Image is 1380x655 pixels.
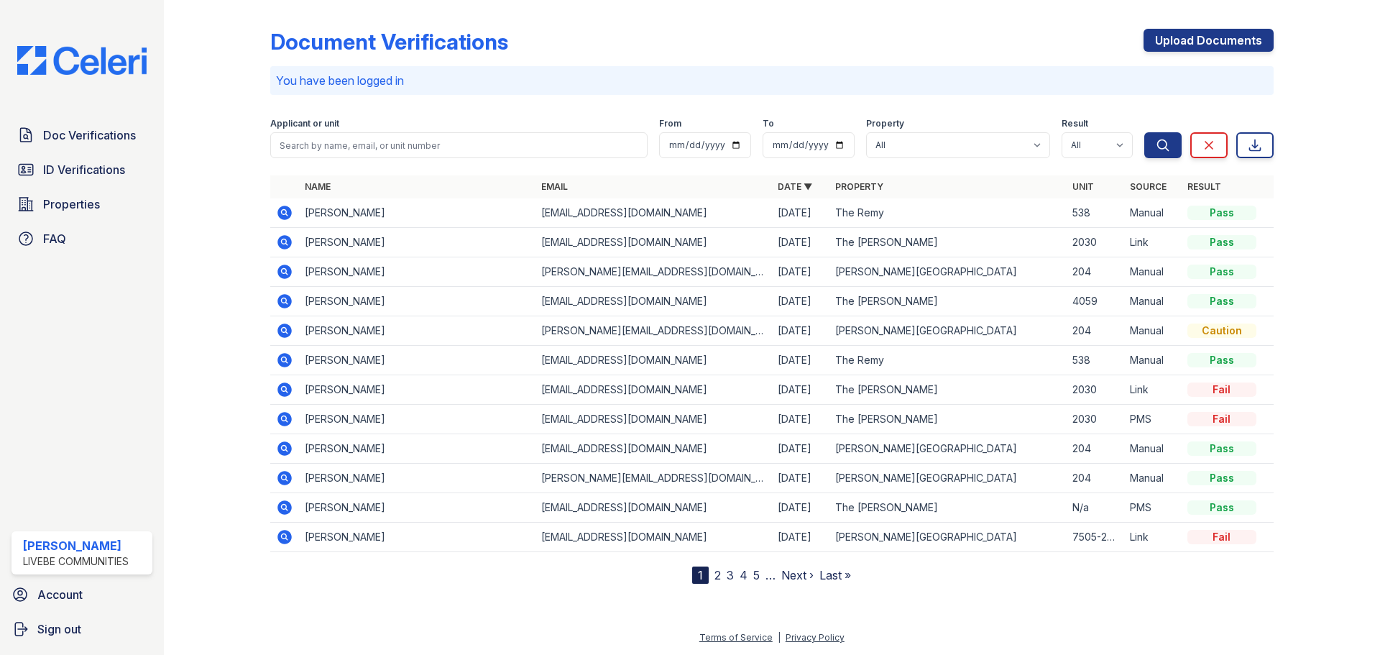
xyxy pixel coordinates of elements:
[535,405,772,434] td: [EMAIL_ADDRESS][DOMAIN_NAME]
[6,580,158,609] a: Account
[43,127,136,144] span: Doc Verifications
[829,287,1066,316] td: The [PERSON_NAME]
[305,181,331,192] a: Name
[772,257,829,287] td: [DATE]
[535,287,772,316] td: [EMAIL_ADDRESS][DOMAIN_NAME]
[1067,316,1124,346] td: 204
[6,46,158,75] img: CE_Logo_Blue-a8612792a0a2168367f1c8372b55b34899dd931a85d93a1a3d3e32e68fde9ad4.png
[270,132,648,158] input: Search by name, email, or unit number
[772,464,829,493] td: [DATE]
[829,464,1066,493] td: [PERSON_NAME][GEOGRAPHIC_DATA]
[1124,493,1182,523] td: PMS
[1124,198,1182,228] td: Manual
[535,375,772,405] td: [EMAIL_ADDRESS][DOMAIN_NAME]
[772,316,829,346] td: [DATE]
[829,198,1066,228] td: The Remy
[1067,346,1124,375] td: 538
[1124,434,1182,464] td: Manual
[772,434,829,464] td: [DATE]
[535,464,772,493] td: [PERSON_NAME][EMAIL_ADDRESS][DOMAIN_NAME]
[866,118,904,129] label: Property
[763,118,774,129] label: To
[1067,198,1124,228] td: 538
[1187,324,1256,338] div: Caution
[1124,316,1182,346] td: Manual
[535,523,772,552] td: [EMAIL_ADDRESS][DOMAIN_NAME]
[1067,523,1124,552] td: 7505-203
[829,257,1066,287] td: [PERSON_NAME][GEOGRAPHIC_DATA]
[299,523,535,552] td: [PERSON_NAME]
[1067,228,1124,257] td: 2030
[43,161,125,178] span: ID Verifications
[692,567,709,584] div: 1
[829,346,1066,375] td: The Remy
[299,287,535,316] td: [PERSON_NAME]
[6,615,158,643] a: Sign out
[43,230,66,247] span: FAQ
[1124,257,1182,287] td: Manual
[1067,464,1124,493] td: 204
[299,405,535,434] td: [PERSON_NAME]
[299,346,535,375] td: [PERSON_NAME]
[829,434,1066,464] td: [PERSON_NAME][GEOGRAPHIC_DATA]
[1187,265,1256,279] div: Pass
[1124,228,1182,257] td: Link
[772,523,829,552] td: [DATE]
[299,257,535,287] td: [PERSON_NAME]
[299,228,535,257] td: [PERSON_NAME]
[1067,375,1124,405] td: 2030
[772,375,829,405] td: [DATE]
[1187,181,1221,192] a: Result
[772,405,829,434] td: [DATE]
[1187,471,1256,485] div: Pass
[1187,294,1256,308] div: Pass
[1124,287,1182,316] td: Manual
[829,228,1066,257] td: The [PERSON_NAME]
[23,537,129,554] div: [PERSON_NAME]
[772,493,829,523] td: [DATE]
[1144,29,1274,52] a: Upload Documents
[1124,375,1182,405] td: Link
[1187,500,1256,515] div: Pass
[740,568,747,582] a: 4
[299,198,535,228] td: [PERSON_NAME]
[778,181,812,192] a: Date ▼
[43,196,100,213] span: Properties
[1067,493,1124,523] td: N/a
[829,316,1066,346] td: [PERSON_NAME][GEOGRAPHIC_DATA]
[772,287,829,316] td: [DATE]
[781,568,814,582] a: Next ›
[1187,530,1256,544] div: Fail
[535,257,772,287] td: [PERSON_NAME][EMAIL_ADDRESS][DOMAIN_NAME]
[829,523,1066,552] td: [PERSON_NAME][GEOGRAPHIC_DATA]
[699,632,773,643] a: Terms of Service
[829,405,1066,434] td: The [PERSON_NAME]
[1187,206,1256,220] div: Pass
[299,434,535,464] td: [PERSON_NAME]
[299,316,535,346] td: [PERSON_NAME]
[535,316,772,346] td: [PERSON_NAME][EMAIL_ADDRESS][DOMAIN_NAME]
[535,493,772,523] td: [EMAIL_ADDRESS][DOMAIN_NAME]
[765,567,776,584] span: …
[753,568,760,582] a: 5
[714,568,721,582] a: 2
[11,121,152,150] a: Doc Verifications
[37,586,83,603] span: Account
[535,346,772,375] td: [EMAIL_ADDRESS][DOMAIN_NAME]
[1067,405,1124,434] td: 2030
[772,346,829,375] td: [DATE]
[1067,257,1124,287] td: 204
[727,568,734,582] a: 3
[659,118,681,129] label: From
[1124,464,1182,493] td: Manual
[1067,287,1124,316] td: 4059
[535,198,772,228] td: [EMAIL_ADDRESS][DOMAIN_NAME]
[819,568,851,582] a: Last »
[1130,181,1167,192] a: Source
[1187,235,1256,249] div: Pass
[11,155,152,184] a: ID Verifications
[772,198,829,228] td: [DATE]
[1187,441,1256,456] div: Pass
[778,632,781,643] div: |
